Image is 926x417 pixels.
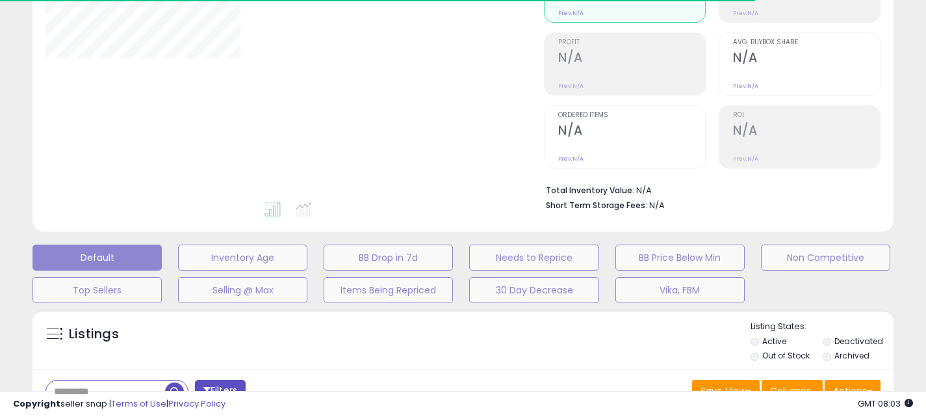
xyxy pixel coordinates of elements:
h2: N/A [558,123,705,141]
button: BB Drop in 7d [324,245,453,271]
span: N/A [649,199,665,211]
small: Prev: N/A [733,82,758,90]
small: Prev: N/A [558,9,584,17]
span: Avg. Buybox Share [733,39,880,46]
li: N/A [546,182,871,197]
button: Selling @ Max [178,277,307,303]
button: Top Sellers [32,277,162,303]
small: Prev: N/A [558,82,584,90]
span: Profit [558,39,705,46]
b: Total Inventory Value: [546,185,634,196]
button: BB Price Below Min [615,245,745,271]
button: Non Competitive [761,245,890,271]
button: Inventory Age [178,245,307,271]
button: Vika, FBM [615,277,745,303]
span: Ordered Items [558,112,705,119]
div: seller snap | | [13,398,225,410]
small: Prev: N/A [558,155,584,163]
h2: N/A [558,50,705,68]
button: 30 Day Decrease [469,277,598,303]
small: Prev: N/A [733,155,758,163]
span: ROI [733,112,880,119]
h2: N/A [733,123,880,141]
button: Items Being Repriced [324,277,453,303]
button: Needs to Reprice [469,245,598,271]
b: Short Term Storage Fees: [546,200,647,211]
strong: Copyright [13,397,60,410]
button: Default [32,245,162,271]
small: Prev: N/A [733,9,758,17]
h2: N/A [733,50,880,68]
